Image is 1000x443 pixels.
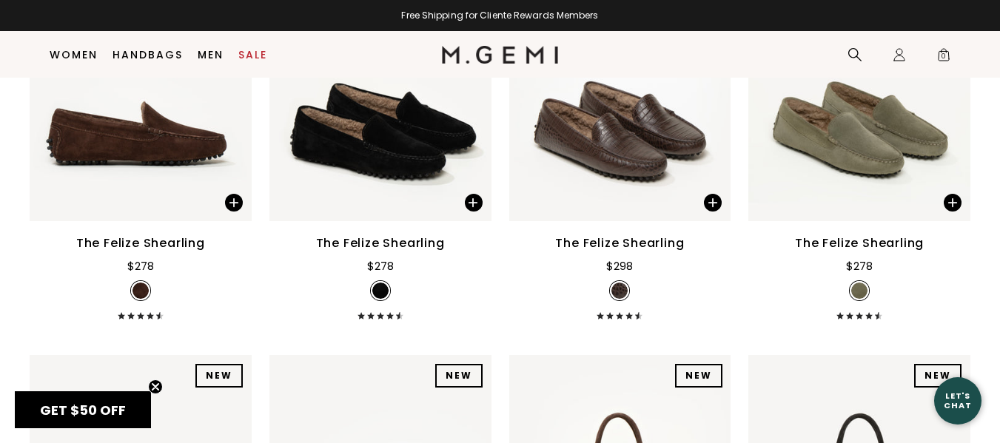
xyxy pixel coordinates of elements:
span: 0 [936,50,951,65]
div: NEW [914,364,962,388]
div: The Felize Shearling [76,234,205,252]
div: The Felize Shearling [795,234,924,252]
div: NEW [675,364,722,388]
a: Men [198,49,224,61]
div: $298 [606,257,633,275]
a: Sale [238,49,267,61]
div: Let's Chat [934,391,981,410]
div: The Felize Shearling [316,234,445,252]
img: v_12460_SWATCH_50x.jpg [132,283,149,299]
button: Close teaser [148,379,163,394]
div: NEW [195,364,243,388]
img: v_7389188063291_SWATCH_50x.jpg [851,283,868,299]
span: GET $50 OFF [40,401,126,419]
a: Handbags [113,49,183,61]
div: NEW [435,364,483,388]
div: The Felize Shearling [555,234,684,252]
div: GET $50 OFFClose teaser [15,391,151,428]
div: $278 [846,257,873,275]
div: $278 [367,257,394,275]
img: M.Gemi [442,46,558,64]
img: v_7245292175419_SWATCH_50x.jpg [611,283,628,299]
a: Women [50,49,98,61]
div: $278 [127,257,154,275]
img: v_12456_SWATCH_50x.jpg [372,283,389,299]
